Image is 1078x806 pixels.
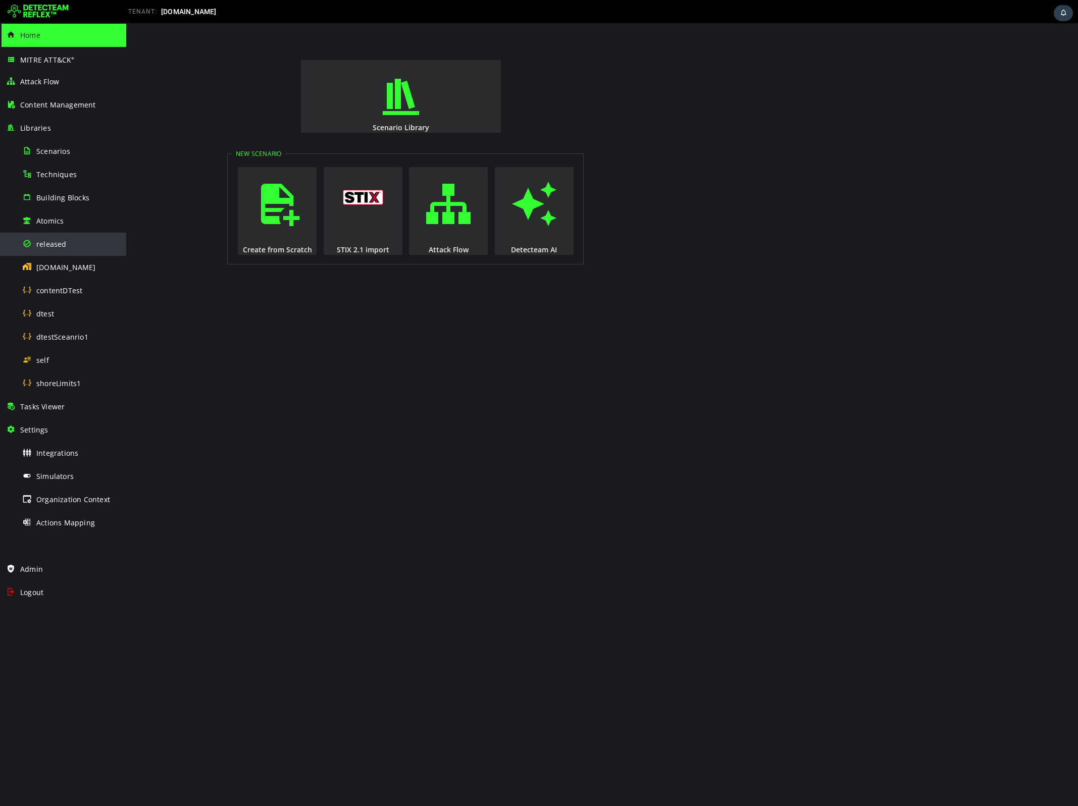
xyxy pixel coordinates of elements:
[36,309,54,318] span: dtest
[8,4,69,20] img: Detecteam logo
[36,332,88,342] span: dtestSceanrio1
[36,170,77,179] span: Techniques
[111,222,191,231] div: Create from Scratch
[175,37,375,110] button: Scenario Library
[283,144,362,232] button: Attack Flow
[36,471,74,481] span: Simulators
[217,167,257,182] img: logo_stix.svg
[20,564,43,574] span: Admin
[197,144,276,232] button: STIX 2.1 import
[369,144,447,232] button: Detecteam AI
[20,587,43,597] span: Logout
[196,222,277,231] div: STIX 2.1 import
[161,8,217,16] span: [DOMAIN_NAME]
[36,146,70,156] span: Scenarios
[20,30,40,40] span: Home
[71,56,74,61] sup: ®
[36,448,78,458] span: Integrations
[20,100,96,110] span: Content Management
[20,123,51,133] span: Libraries
[20,402,65,411] span: Tasks Viewer
[368,222,448,231] div: Detecteam AI
[282,222,363,231] div: Attack Flow
[20,77,59,86] span: Attack Flow
[36,379,81,388] span: shoreLimits1
[36,216,64,226] span: Atomics
[174,99,376,109] div: Scenario Library
[36,239,67,249] span: released
[20,425,48,435] span: Settings
[106,126,159,135] legend: New Scenario
[36,193,89,202] span: Building Blocks
[36,286,82,295] span: contentDTest
[112,144,190,232] button: Create from Scratch
[36,518,95,527] span: Actions Mapping
[1054,5,1073,21] div: Task Notifications
[36,355,49,365] span: self
[20,55,75,65] span: MITRE ATT&CK
[36,262,96,272] span: [DOMAIN_NAME]
[128,8,157,15] span: TENANT:
[36,495,110,504] span: Organization Context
